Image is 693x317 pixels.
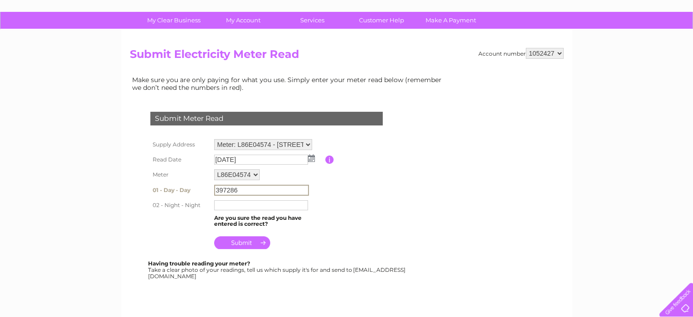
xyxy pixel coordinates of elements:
[521,5,584,16] a: 0333 014 3131
[148,152,212,167] th: Read Date
[478,48,564,59] div: Account number
[344,12,419,29] a: Customer Help
[148,182,212,198] th: 01 - Day - Day
[581,39,608,46] a: Telecoms
[150,112,383,125] div: Submit Meter Read
[325,156,334,164] input: Information
[130,48,564,65] h2: Submit Electricity Meter Read
[132,5,562,44] div: Clear Business is a trading name of Verastar Limited (registered in [GEOGRAPHIC_DATA] No. 3667643...
[632,39,655,46] a: Contact
[663,39,684,46] a: Log out
[130,74,449,93] td: Make sure you are only paying for what you use. Simply enter your meter read below (remember we d...
[148,167,212,182] th: Meter
[24,24,71,52] img: logo.png
[555,39,575,46] a: Energy
[533,39,550,46] a: Water
[275,12,350,29] a: Services
[148,198,212,213] th: 02 - Night - Night
[413,12,488,29] a: Make A Payment
[214,236,270,249] input: Submit
[148,260,250,267] b: Having trouble reading your meter?
[614,39,627,46] a: Blog
[308,155,315,162] img: ...
[205,12,281,29] a: My Account
[136,12,211,29] a: My Clear Business
[212,213,325,230] td: Are you sure the read you have entered is correct?
[148,260,407,279] div: Take a clear photo of your readings, tell us which supply it's for and send to [EMAIL_ADDRESS][DO...
[148,137,212,152] th: Supply Address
